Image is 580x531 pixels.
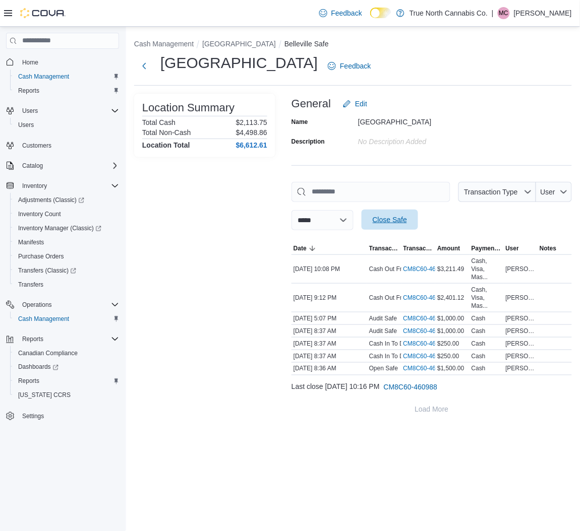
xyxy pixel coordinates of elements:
a: Transfers (Classic) [14,264,80,277]
span: Transaction Type [369,244,399,252]
span: Dashboards [18,363,59,371]
span: Purchase Orders [14,250,119,262]
div: Cash [472,352,486,360]
input: Dark Mode [370,8,391,18]
button: [GEOGRAPHIC_DATA] [202,40,276,48]
span: [PERSON_NAME] [506,340,536,348]
span: Payment Methods [472,244,502,252]
span: [PERSON_NAME] [506,365,536,373]
span: $1,500.00 [437,365,464,373]
p: $2,113.75 [236,118,267,126]
button: Canadian Compliance [10,346,123,360]
div: No Description added [358,134,493,146]
span: Operations [18,299,119,311]
button: Purchase Orders [10,249,123,263]
p: Cash In To Drawer (Drawer 2 (Right)) [369,340,470,348]
span: MC [499,7,509,19]
div: Cash [472,327,486,335]
span: [PERSON_NAME] [506,327,536,335]
a: Adjustments (Classic) [10,193,123,207]
button: Date [292,242,367,254]
span: $1,000.00 [437,327,464,335]
span: Reports [14,85,119,97]
button: Amount [435,242,470,254]
span: Inventory [18,180,119,192]
a: Reports [14,85,43,97]
button: Transaction # [401,242,436,254]
button: Settings [2,409,123,423]
span: Reports [18,333,119,345]
button: Inventory Count [10,207,123,221]
span: Load More [415,405,449,415]
button: Cash Management [134,40,194,48]
button: Users [2,104,123,118]
span: User [506,244,519,252]
a: CM8C60-461318External link [403,265,457,273]
div: Cash [472,340,486,348]
button: Transaction Type [458,182,536,202]
a: CM8C60-461172External link [403,314,457,322]
span: Transaction # [403,244,434,252]
nav: An example of EuiBreadcrumbs [134,39,572,51]
span: Dark Mode [370,18,371,19]
span: Reports [18,87,39,95]
span: [US_STATE] CCRS [18,391,71,400]
span: Manifests [14,236,119,248]
span: Reports [14,375,119,387]
a: Customers [18,140,55,152]
span: Transfers [14,279,119,291]
span: Feedback [331,8,362,18]
p: [PERSON_NAME] [514,7,572,19]
a: Dashboards [10,360,123,374]
span: Catalog [22,162,43,170]
a: Transfers (Classic) [10,263,123,278]
button: Cash Management [10,312,123,326]
span: Settings [22,413,44,421]
button: Transfers [10,278,123,292]
h4: Location Total [142,141,190,149]
span: Close Safe [373,215,407,225]
p: Audit Safe [369,327,397,335]
span: Canadian Compliance [18,349,78,357]
a: Inventory Count [14,208,65,220]
h3: Location Summary [142,102,235,114]
span: Transfers [18,281,43,289]
a: Inventory Manager (Classic) [14,222,105,234]
a: Canadian Compliance [14,347,82,359]
a: Adjustments (Classic) [14,194,88,206]
span: Inventory Count [14,208,119,220]
a: [US_STATE] CCRS [14,389,75,402]
span: Users [18,105,119,117]
a: Reports [14,375,43,387]
button: Reports [10,374,123,388]
span: Inventory Count [18,210,61,218]
button: Manifests [10,235,123,249]
p: True North Cannabis Co. [410,7,488,19]
span: $250.00 [437,340,459,348]
button: Inventory [2,179,123,193]
span: $250.00 [437,352,459,360]
a: CM8C60-461019External link [403,352,457,360]
h6: Total Non-Cash [142,128,191,137]
span: Dashboards [14,361,119,373]
span: $1,000.00 [437,314,464,322]
h3: General [292,98,331,110]
span: [PERSON_NAME] [506,352,536,360]
h4: $6,612.61 [236,141,267,149]
button: Reports [18,333,47,345]
div: Cash, Visa, Mas... [472,286,502,310]
a: Manifests [14,236,48,248]
label: Name [292,118,308,126]
span: $3,211.49 [437,265,464,273]
a: Users [14,119,38,131]
div: Cash, Visa, Mas... [472,257,502,281]
a: Settings [18,411,48,423]
div: [GEOGRAPHIC_DATA] [358,114,493,126]
a: Cash Management [14,71,73,83]
span: Reports [18,377,39,385]
a: CM8C60-461021External link [403,327,457,335]
p: Cash In To Drawer (Drawer 1 (Left)) [369,352,466,360]
span: User [541,188,556,196]
a: CM8C60-461262External link [403,294,457,302]
span: Inventory Manager (Classic) [18,224,101,232]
